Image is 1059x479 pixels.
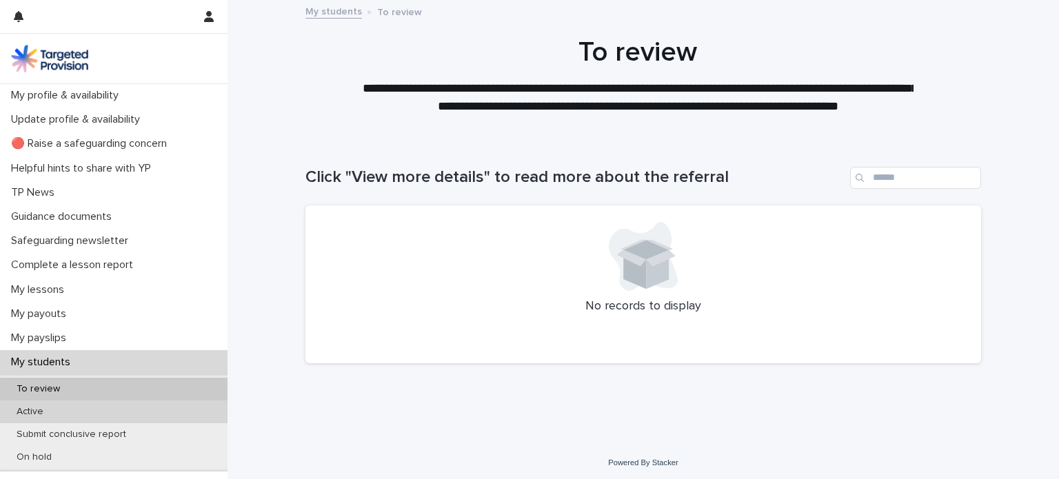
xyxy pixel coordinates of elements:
[6,258,144,272] p: Complete a lesson report
[305,167,845,187] h1: Click "View more details" to read more about the referral
[608,458,678,467] a: Powered By Stacker
[305,3,362,19] a: My students
[6,332,77,345] p: My payslips
[322,299,965,314] p: No records to display
[6,283,75,296] p: My lessons
[6,210,123,223] p: Guidance documents
[377,3,422,19] p: To review
[6,307,77,320] p: My payouts
[6,356,81,369] p: My students
[6,113,151,126] p: Update profile & availability
[6,89,130,102] p: My profile & availability
[850,167,981,189] input: Search
[6,186,65,199] p: TP News
[6,234,139,247] p: Safeguarding newsletter
[6,137,178,150] p: 🔴 Raise a safeguarding concern
[6,406,54,418] p: Active
[11,45,88,72] img: M5nRWzHhSzIhMunXDL62
[300,36,976,69] h1: To review
[6,451,63,463] p: On hold
[6,429,137,440] p: Submit conclusive report
[6,383,71,395] p: To review
[6,162,162,175] p: Helpful hints to share with YP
